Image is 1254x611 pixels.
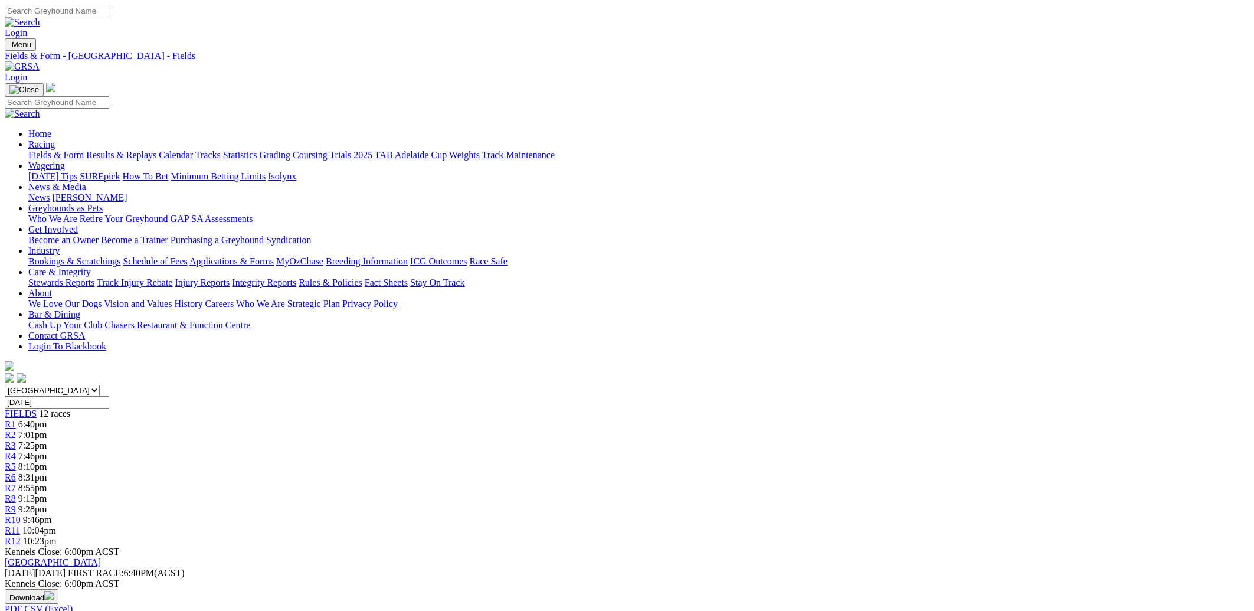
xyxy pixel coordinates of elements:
img: logo-grsa-white.png [5,361,14,371]
span: R6 [5,472,16,482]
a: R1 [5,419,16,429]
button: Toggle navigation [5,83,44,96]
img: GRSA [5,61,40,72]
a: Syndication [266,235,311,245]
a: Care & Integrity [28,267,91,277]
a: We Love Our Dogs [28,299,102,309]
a: Become an Owner [28,235,99,245]
a: Bar & Dining [28,309,80,319]
input: Search [5,5,109,17]
a: Careers [205,299,234,309]
a: Coursing [293,150,328,160]
img: logo-grsa-white.png [46,83,55,92]
a: Track Injury Rebate [97,277,172,287]
a: About [28,288,52,298]
a: Get Involved [28,224,78,234]
span: 6:40PM(ACST) [68,568,185,578]
a: Applications & Forms [189,256,274,266]
img: download.svg [44,591,54,600]
a: R10 [5,515,21,525]
a: Become a Trainer [101,235,168,245]
div: Care & Integrity [28,277,1249,288]
span: 7:01pm [18,430,47,440]
span: 8:31pm [18,472,47,482]
a: Cash Up Your Club [28,320,102,330]
span: 8:55pm [18,483,47,493]
a: History [174,299,202,309]
a: Chasers Restaurant & Function Centre [104,320,250,330]
span: Menu [12,40,31,49]
a: Results & Replays [86,150,156,160]
span: 9:28pm [18,504,47,514]
img: facebook.svg [5,373,14,383]
span: 10:23pm [23,536,57,546]
div: Bar & Dining [28,320,1249,331]
a: Wagering [28,161,65,171]
a: R11 [5,525,20,535]
a: 2025 TAB Adelaide Cup [353,150,447,160]
span: 7:46pm [18,451,47,461]
a: Tracks [195,150,221,160]
a: News & Media [28,182,86,192]
span: R7 [5,483,16,493]
a: Strategic Plan [287,299,340,309]
a: Home [28,129,51,139]
a: Statistics [223,150,257,160]
a: Vision and Values [104,299,172,309]
a: Who We Are [236,299,285,309]
a: R9 [5,504,16,514]
span: 8:10pm [18,462,47,472]
img: twitter.svg [17,373,26,383]
a: Track Maintenance [482,150,555,160]
a: Who We Are [28,214,77,224]
div: Get Involved [28,235,1249,246]
span: [DATE] [5,568,35,578]
a: Retire Your Greyhound [80,214,168,224]
span: 9:13pm [18,494,47,504]
a: R5 [5,462,16,472]
div: About [28,299,1249,309]
div: News & Media [28,192,1249,203]
img: Search [5,17,40,28]
a: R4 [5,451,16,461]
a: Weights [449,150,480,160]
a: Integrity Reports [232,277,296,287]
a: Rules & Policies [299,277,362,287]
div: Kennels Close: 6:00pm ACST [5,579,1249,589]
img: Close [9,85,39,94]
a: ICG Outcomes [410,256,467,266]
a: Minimum Betting Limits [171,171,266,181]
a: R3 [5,440,16,450]
a: Calendar [159,150,193,160]
a: Industry [28,246,60,256]
a: GAP SA Assessments [171,214,253,224]
a: Fact Sheets [365,277,408,287]
span: Kennels Close: 6:00pm ACST [5,547,119,557]
a: Trials [329,150,351,160]
span: 12 races [39,409,70,419]
a: Stewards Reports [28,277,94,287]
a: Bookings & Scratchings [28,256,120,266]
a: Grading [260,150,290,160]
a: Injury Reports [175,277,230,287]
a: Privacy Policy [342,299,398,309]
input: Select date [5,396,109,409]
a: [GEOGRAPHIC_DATA] [5,557,101,567]
a: How To Bet [123,171,169,181]
input: Search [5,96,109,109]
a: Greyhounds as Pets [28,203,103,213]
span: 10:04pm [22,525,56,535]
a: Racing [28,139,55,149]
div: Greyhounds as Pets [28,214,1249,224]
a: Schedule of Fees [123,256,187,266]
img: Search [5,109,40,119]
a: R2 [5,430,16,440]
a: R12 [5,536,21,546]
